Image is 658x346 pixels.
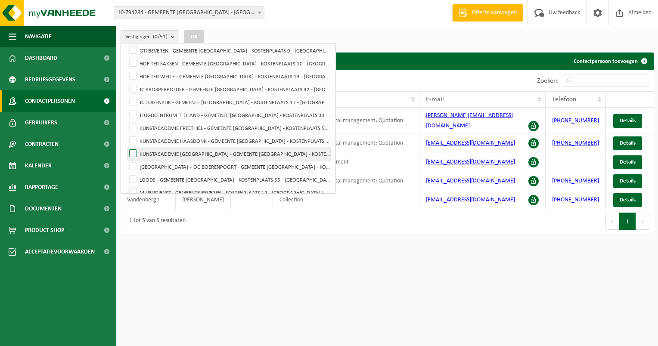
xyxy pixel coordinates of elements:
label: GTI BEVEREN - GEMEENTE [GEOGRAPHIC_DATA] - KOSTENPLAATS 9 - [GEOGRAPHIC_DATA] [127,44,330,57]
span: Kalender [25,155,52,176]
a: Offerte aanvragen [452,4,523,22]
span: Details [620,159,636,165]
label: JEUGDCENTRUM 'T EILAND - GEMEENTE [GEOGRAPHIC_DATA] - KOSTENPLAATS 33 - [GEOGRAPHIC_DATA] [127,108,330,121]
a: [EMAIL_ADDRESS][DOMAIN_NAME] [426,197,515,203]
a: [EMAIL_ADDRESS][DOMAIN_NAME] [426,159,515,165]
a: Details [613,174,642,188]
td: Collection; Environmental management; Quotation [273,133,419,152]
label: Zoeken: [537,77,559,84]
label: KUNSTACADEMIE [GEOGRAPHIC_DATA] - GEMEENTE [GEOGRAPHIC_DATA] - KOSTENPLAATS 38 - [GEOGRAPHIC_DATA] [127,147,330,160]
label: [GEOGRAPHIC_DATA] + OC BOERENPOORT - GEMEENTE [GEOGRAPHIC_DATA] - KOSTENPLAATS 39 - [GEOGRAPHIC_D... [127,160,330,173]
td: Collection; Environmental management; Quotation [273,171,419,190]
span: Dashboard [25,47,57,69]
label: HOF TER WELLE - GEMEENTE [GEOGRAPHIC_DATA] - KOSTENPLAATS 13 - [GEOGRAPHIC_DATA]-[GEOGRAPHIC_DATA] [127,70,330,83]
button: OK [184,30,204,44]
span: Telefoon [552,96,576,103]
label: HOF TER SAKSEN - GEMEENTE [GEOGRAPHIC_DATA] - KOSTENPLAATS 10 - [GEOGRAPHIC_DATA] [127,57,330,70]
a: [PHONE_NUMBER] [552,140,599,146]
a: [PHONE_NUMBER] [552,197,599,203]
button: Previous [605,213,619,230]
button: Vestigingen(0/51) [121,30,179,43]
a: [PERSON_NAME][EMAIL_ADDRESS][DOMAIN_NAME] [426,112,513,129]
span: Product Shop [25,219,64,241]
label: KUNSTACADEMIE FREETHIEL - GEMEENTE [GEOGRAPHIC_DATA] - KOSTENPLAATS 52 - [GEOGRAPHIC_DATA] [127,121,330,134]
td: Environmental management [273,152,419,171]
td: Vandenbergh [121,190,176,209]
span: Documenten [25,198,62,219]
span: Contactpersonen [25,90,75,112]
span: Gebruikers [25,112,57,133]
a: Details [613,114,642,128]
count: (0/51) [153,34,168,40]
span: Navigatie [25,26,52,47]
label: KUNSTACADEMIE HAASDONK - GEMEENTE [GEOGRAPHIC_DATA] - KOSTENPLAATS 23 - [GEOGRAPHIC_DATA] [127,134,330,147]
td: Collection; Environmental management; Quotation [273,108,419,133]
a: Details [613,193,642,207]
span: 10-794284 - GEMEENTE BEVEREN - BEVEREN-WAAS [114,6,264,19]
a: Details [613,155,642,169]
span: Details [620,118,636,124]
a: [PHONE_NUMBER] [552,178,599,184]
span: 10-794284 - GEMEENTE BEVEREN - BEVEREN-WAAS [114,7,264,19]
span: Vestigingen [125,31,168,43]
a: Details [613,136,642,150]
button: Next [636,213,649,230]
div: 1 tot 5 van 5 resultaten [125,213,186,229]
span: Rapportage [25,176,58,198]
td: Collection [273,190,419,209]
span: Acceptatievoorwaarden [25,241,95,263]
a: Contactpersoon toevoegen [567,53,653,70]
span: Offerte aanvragen [470,9,519,17]
td: [PERSON_NAME] [176,190,231,209]
span: E-mail [426,96,444,103]
span: Details [620,178,636,184]
span: Contracten [25,133,59,155]
a: [PHONE_NUMBER] [552,117,599,124]
span: Details [620,197,636,203]
button: 1 [619,213,636,230]
a: [EMAIL_ADDRESS][DOMAIN_NAME] [426,178,515,184]
label: LOODS - GEMEENTE [GEOGRAPHIC_DATA] - KOSTENPLAATS 55 - [GEOGRAPHIC_DATA]-[GEOGRAPHIC_DATA] [127,173,330,186]
label: MILIEUDIENST - GEMEENTE BEVEREN - KOSTENPLAATS 12 - [GEOGRAPHIC_DATA]-[GEOGRAPHIC_DATA] [127,186,330,199]
a: [EMAIL_ADDRESS][DOMAIN_NAME] [426,140,515,146]
span: Bedrijfsgegevens [25,69,75,90]
label: JC PROSPERPOLDER - GEMEENTE [GEOGRAPHIC_DATA] - KOSTENPLAATS 32 - [GEOGRAPHIC_DATA] [127,83,330,96]
label: JC TOGENBLIK - GEMEENTE [GEOGRAPHIC_DATA] - KOSTENPLAATS 17 - [GEOGRAPHIC_DATA] [127,96,330,108]
span: Details [620,140,636,146]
